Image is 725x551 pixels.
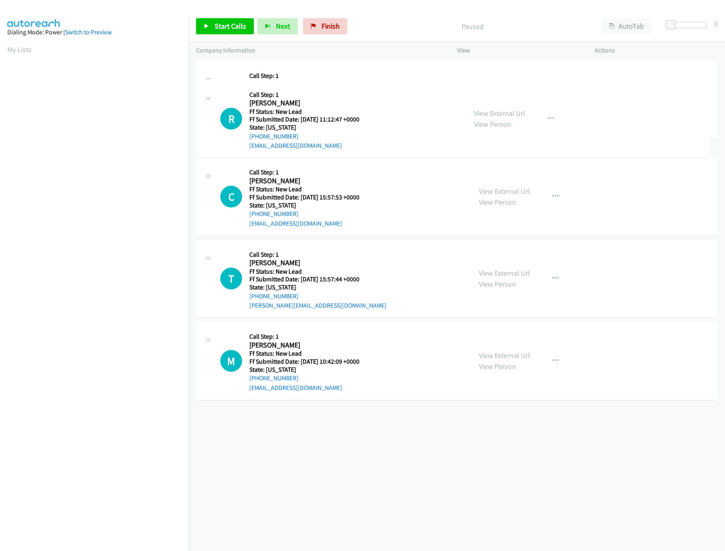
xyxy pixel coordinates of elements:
h1: T [220,268,242,289]
iframe: Dialpad [7,62,189,446]
div: The call is yet to be attempted [220,186,242,207]
h5: Ff Submitted Date: [DATE] 10:42:09 +0000 [249,358,370,366]
p: Company Information [196,46,443,55]
button: AutoTab [602,18,652,34]
p: View [457,46,580,55]
h1: C [220,186,242,207]
h5: Ff Submitted Date: [DATE] 15:57:53 +0000 [249,193,370,201]
h2: [PERSON_NAME] [249,341,370,350]
h2: [PERSON_NAME] [249,98,370,108]
span: Start Calls [215,21,246,31]
a: View Person [479,362,516,371]
a: View Person [474,119,511,129]
button: Next [257,18,298,34]
h1: R [220,108,242,130]
div: The call is yet to be attempted [220,268,242,289]
h5: Ff Submitted Date: [DATE] 11:12:47 +0000 [249,115,370,124]
a: [EMAIL_ADDRESS][DOMAIN_NAME] [249,220,342,227]
h5: Ff Status: New Lead [249,185,370,193]
h1: M [220,350,242,372]
h5: State: [US_STATE] [249,124,370,132]
div: Delay between calls (in seconds) [670,22,707,28]
h5: State: [US_STATE] [249,283,387,291]
a: My Lists [7,45,31,54]
div: The call is yet to be attempted [220,350,242,372]
h2: [PERSON_NAME] [249,176,370,186]
h5: Ff Status: New Lead [249,350,370,358]
a: [PHONE_NUMBER] [249,132,299,140]
a: [PERSON_NAME][EMAIL_ADDRESS][DOMAIN_NAME] [249,302,387,309]
h5: Ff Status: New Lead [249,268,387,276]
h5: Call Step: 1 [249,72,370,80]
div: The call is yet to be attempted [220,108,242,130]
h2: [PERSON_NAME] [249,258,370,268]
h5: Call Step: 1 [249,91,370,99]
a: [PHONE_NUMBER] [249,210,299,218]
h5: Call Step: 1 [249,251,387,259]
a: Finish [303,18,347,34]
h5: Ff Status: New Lead [249,108,370,116]
div: 0 [714,18,718,29]
a: View External Url [479,268,530,278]
h5: State: [US_STATE] [249,366,370,374]
a: [EMAIL_ADDRESS][DOMAIN_NAME] [249,142,342,149]
span: Finish [322,21,340,31]
div: Dialing Mode: Power | [7,27,182,37]
a: View External Url [479,351,530,360]
p: Actions [595,46,718,55]
span: Next [276,21,290,31]
a: Start Calls [196,18,254,34]
h5: Ff Submitted Date: [DATE] 15:57:44 +0000 [249,275,387,283]
a: [PHONE_NUMBER] [249,374,299,382]
a: [EMAIL_ADDRESS][DOMAIN_NAME] [249,384,342,392]
a: [PHONE_NUMBER] [249,292,299,300]
h5: Call Step: 1 [249,333,370,341]
a: View External Url [474,109,525,118]
h5: Call Step: 1 [249,168,370,176]
a: View Person [479,197,516,207]
a: View Person [479,279,516,289]
h5: State: [US_STATE] [249,201,370,210]
a: View External Url [479,186,530,196]
p: Paused [358,21,587,32]
a: Switch to Preview [65,28,112,36]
